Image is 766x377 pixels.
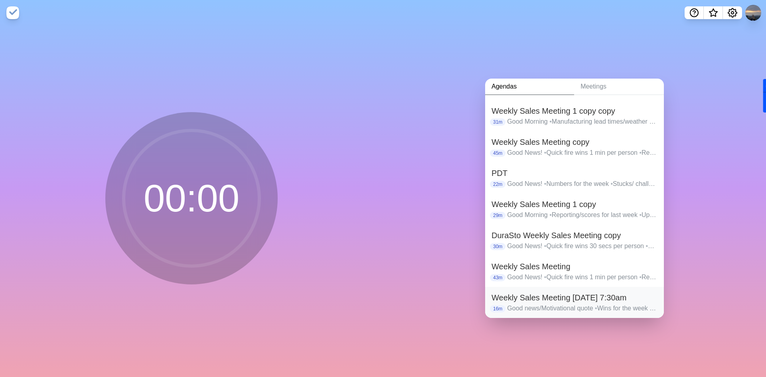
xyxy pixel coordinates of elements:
[507,148,657,158] p: Good News! Quick fire wins 1 min per person Reporting/scores for last week Update on last weeks p...
[490,305,505,312] p: 16m
[492,292,657,304] h2: Weekly Sales Meeting [DATE] 7:30am
[639,274,642,280] span: •
[646,243,654,249] span: •
[490,118,505,126] p: 31m
[492,261,657,272] h2: Weekly Sales Meeting
[490,150,505,157] p: 45m
[507,272,657,282] p: Good News! Quick fire wins 1 min per person Reporting/scores for last week Update on last weeks p...
[574,79,664,95] a: Meetings
[639,149,642,156] span: •
[685,6,704,19] button: Help
[485,79,574,95] a: Agendas
[507,304,657,313] p: Good news/Motivational quote Wins for the week Reporting, Sales, Pre-works, Invoiec Review last w...
[544,149,547,156] span: •
[490,181,505,188] p: 22m
[490,243,505,250] p: 30m
[507,210,657,220] p: Good Morning Reporting/scores for last week Update on priorities & quick wins 2024 Sales Targets ...
[507,241,657,251] p: Good News! Quick fire wins 30 secs per person Reporting/scores for last week Prev week to-do list...
[490,212,505,219] p: 29m
[490,274,505,281] p: 43m
[544,274,547,280] span: •
[639,211,642,218] span: •
[492,198,657,210] h2: Weekly Sales Meeting 1 copy
[544,243,547,249] span: •
[6,6,19,19] img: timeblocks logo
[507,179,657,189] p: Good News! Numbers for the week Stucks/ challenges Learning Conclude
[595,305,597,312] span: •
[549,211,552,218] span: •
[549,118,552,125] span: •
[507,117,657,126] p: Good Morning Manufacturing lead times/weather Weeks wins! Reporting/scores for November Products-...
[610,180,613,187] span: •
[492,167,657,179] h2: PDT
[704,6,723,19] button: What’s new
[492,229,657,241] h2: DuraSto Weekly Sales Meeting copy
[492,105,657,117] h2: Weekly Sales Meeting 1 copy copy
[723,6,742,19] button: Settings
[492,136,657,148] h2: Weekly Sales Meeting copy
[544,180,547,187] span: •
